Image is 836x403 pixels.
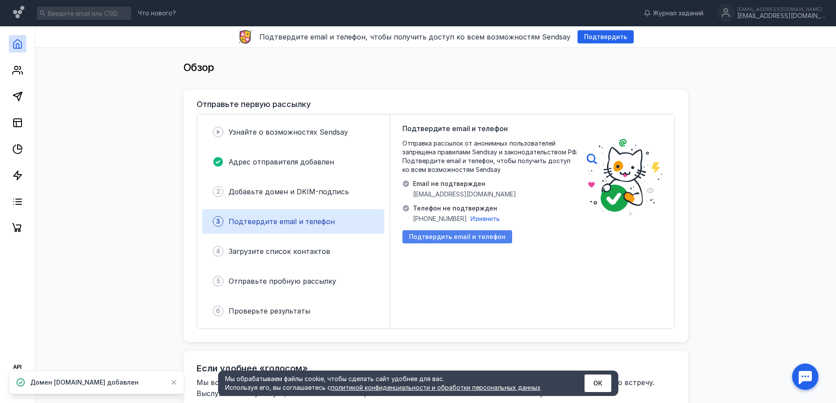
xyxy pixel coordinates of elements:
span: Подтвердите email и телефон, чтобы получить доступ ко всем возможностям Sendsay [259,32,570,41]
input: Введите email или CSID [37,7,131,20]
span: 4 [216,247,220,256]
span: Отправка рассылок от анонимных пользователей запрещена правилами Sendsay и законодательством РФ. ... [402,139,578,174]
a: Журнал заданий [639,9,708,18]
span: Что нового? [138,10,176,16]
span: Журнал заданий [653,9,703,18]
a: политикой конфиденциальности и обработки персональных данных [331,384,541,391]
span: Email не подтвержден [413,179,516,188]
button: Подтвердить [578,30,634,43]
span: [PHONE_NUMBER] [413,214,467,223]
button: ОК [585,374,611,392]
span: 2 [216,187,220,196]
h2: Если удобнее «голосом» [197,363,308,374]
span: [EMAIL_ADDRESS][DOMAIN_NAME] [413,190,516,199]
span: Проверьте результаты [229,307,310,315]
span: Загрузите список контактов [229,247,330,256]
span: 3 [216,217,220,226]
span: 6 [216,307,220,315]
span: Мы всегда готовы помочь в чате, но если вам комфортнее обсудить ваш вопрос голосом, запишитесь на... [197,378,657,398]
span: Домен [DOMAIN_NAME] добавлен [30,378,139,387]
span: Адрес отправителя добавлен [229,157,334,166]
a: Что нового? [133,10,180,16]
button: Подтвердить email и телефон [402,230,512,243]
div: [EMAIL_ADDRESS][DOMAIN_NAME] [737,12,825,20]
span: Узнайте о возможностях Sendsay [229,128,348,136]
span: Обзор [183,61,214,74]
span: Подтвердить [584,33,627,41]
span: 5 [216,277,220,285]
div: Мы обрабатываем файлы cookie, чтобы сделать сайт удобнее для вас. Используя его, вы соглашаетесь c [225,374,563,392]
span: Подтвердить email и телефон [409,233,506,241]
div: [EMAIL_ADDRESS][DOMAIN_NAME] [737,7,825,12]
span: Телефон не подтвержден [413,204,500,213]
span: Подтвердите email и телефон [402,123,508,134]
span: Подтвердите email и телефон [229,217,335,226]
h3: Отправьте первую рассылку [197,100,311,109]
span: Добавьте домен и DKIM-подпись [229,187,349,196]
span: Отправьте пробную рассылку [229,277,336,285]
img: poster [587,139,662,216]
button: Изменить [470,214,500,223]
